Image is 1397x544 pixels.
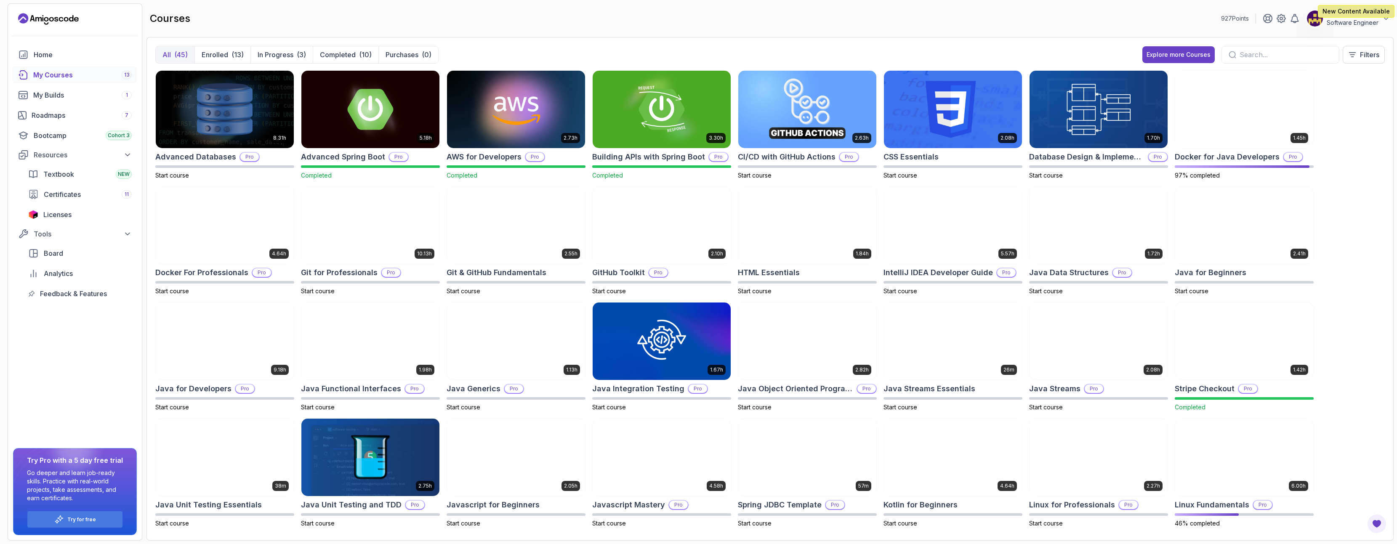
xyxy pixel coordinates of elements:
p: 2.55h [564,250,577,257]
p: 10.13h [417,250,432,257]
img: Spring JDBC Template card [738,419,876,496]
img: Docker for Java Developers card [1175,71,1313,148]
p: Pro [840,153,858,161]
span: Start course [592,287,626,295]
a: licenses [23,206,137,223]
p: 3.30h [709,135,723,141]
input: Search... [1240,50,1332,60]
p: 1.45h [1293,135,1306,141]
img: Java Functional Interfaces card [301,303,439,380]
h2: Advanced Spring Boot [301,151,385,163]
div: (10) [359,50,372,60]
h2: Database Design & Implementation [1029,151,1144,163]
p: 9.18h [274,366,286,373]
button: Resources [13,147,137,162]
p: 2.08h [1001,135,1014,141]
a: certificates [23,186,137,203]
span: Completed [447,172,477,179]
p: Pro [505,385,523,393]
span: Start course [1029,520,1063,527]
span: Board [44,248,63,258]
span: NEW [118,171,130,178]
a: textbook [23,166,137,183]
p: New Content Available [1322,7,1390,16]
h2: courses [150,12,190,25]
div: My Builds [33,90,132,100]
span: Start course [447,287,480,295]
p: 2.05h [564,483,577,489]
span: Start course [592,403,626,411]
div: My Courses [33,70,132,80]
button: Tools [13,226,137,241]
span: Start course [447,403,480,411]
span: 46% completed [1175,520,1220,527]
span: Start course [883,520,917,527]
h2: Java for Developers [155,383,232,395]
p: Filters [1360,50,1379,60]
h2: CSS Essentials [883,151,939,163]
span: Analytics [44,268,73,279]
h2: Javascript Mastery [592,499,665,511]
img: Java Object Oriented Programming card [738,303,876,380]
span: Start course [301,403,335,411]
p: 2.08h [1146,366,1160,373]
div: Home [34,50,132,60]
span: Certificates [44,189,81,199]
p: Pro [826,501,844,509]
p: 2.63h [855,135,869,141]
p: 2.41h [1293,250,1306,257]
p: 4.64h [272,250,286,257]
img: Java Unit Testing and TDD card [301,419,439,496]
span: Start course [1175,287,1208,295]
img: Git & GitHub Fundamentals card [447,187,585,264]
h2: Advanced Databases [155,151,236,163]
p: 2.75h [418,483,432,489]
a: Explore more Courses [1142,46,1215,63]
p: Pro [1149,153,1167,161]
img: CSS Essentials card [884,71,1022,148]
p: 8.31h [273,135,286,141]
button: Completed(10) [313,46,378,63]
p: Pro [389,153,408,161]
button: Filters [1343,46,1385,64]
span: 97% completed [1175,172,1220,179]
p: Pro [382,268,400,277]
p: Pro [689,385,707,393]
p: Pro [669,501,688,509]
span: 13 [124,72,130,78]
h2: Kotlin for Beginners [883,499,958,511]
h2: Java Functional Interfaces [301,383,401,395]
h2: Java Streams [1029,383,1080,395]
p: 1.72h [1147,250,1160,257]
img: jetbrains icon [28,210,38,219]
span: Completed [592,172,623,179]
h2: Java Integration Testing [592,383,684,395]
span: Start course [1029,172,1063,179]
p: 2.27h [1147,483,1160,489]
h2: Java Generics [447,383,500,395]
h2: Java Unit Testing Essentials [155,499,262,511]
span: Completed [301,172,332,179]
p: 6.00h [1291,483,1306,489]
a: courses [13,66,137,83]
img: AWS for Developers card [447,71,585,148]
h2: IntelliJ IDEA Developer Guide [883,267,993,279]
h2: Docker for Java Developers [1175,151,1280,163]
p: All [162,50,171,60]
span: Start course [301,520,335,527]
p: 2.82h [855,366,869,373]
p: Pro [1239,385,1257,393]
span: Start course [738,287,772,295]
span: Completed [1175,403,1205,411]
img: Javascript for Beginners card [447,419,585,496]
span: Start course [1029,403,1063,411]
img: Java Streams Essentials card [884,303,1022,380]
span: Start course [738,403,772,411]
h2: Git for Professionals [301,267,378,279]
h2: Java Unit Testing and TDD [301,499,402,511]
img: Java Integration Testing card [593,303,731,380]
img: GitHub Toolkit card [593,187,731,264]
p: Pro [405,385,424,393]
a: feedback [23,285,137,302]
p: In Progress [258,50,293,60]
